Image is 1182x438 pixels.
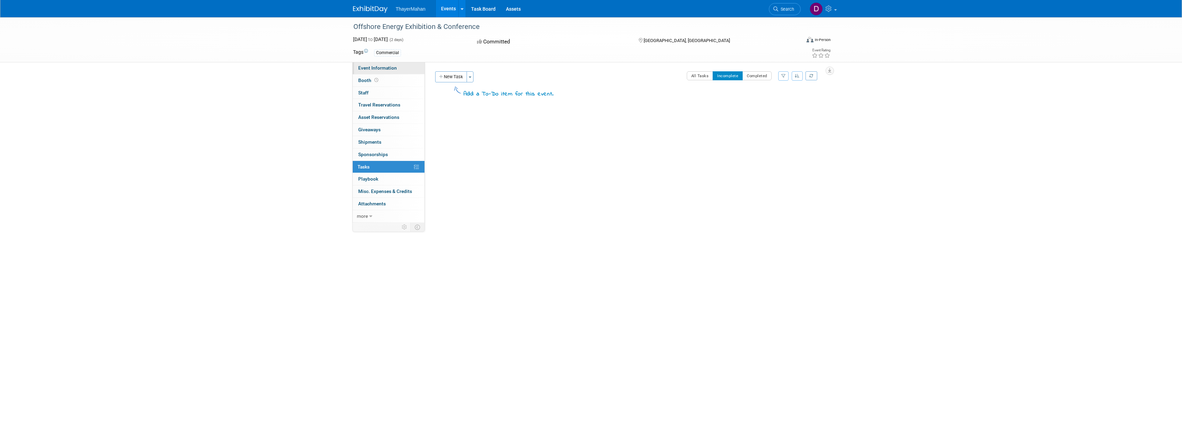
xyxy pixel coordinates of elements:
[358,176,378,182] span: Playbook
[353,111,424,123] a: Asset Reservations
[687,71,713,80] button: All Tasks
[358,102,400,108] span: Travel Reservations
[399,223,411,232] td: Personalize Event Tab Strip
[760,36,831,46] div: Event Format
[353,37,388,42] span: [DATE] [DATE]
[814,37,831,42] div: In-Person
[353,198,424,210] a: Attachments
[358,78,380,83] span: Booth
[353,74,424,86] a: Booth
[807,37,813,42] img: Format-Inperson.png
[353,62,424,74] a: Event Information
[353,6,388,13] img: ExhibitDay
[358,127,381,132] span: Giveaways
[373,78,380,83] span: Booth not reserved yet
[353,87,424,99] a: Staff
[353,161,424,173] a: Tasks
[410,223,424,232] td: Toggle Event Tabs
[463,90,554,99] div: Add a To-Do item for this event.
[358,152,388,157] span: Sponsorships
[810,2,823,16] img: Doug Grimes
[475,36,627,48] div: Committed
[358,164,370,170] span: Tasks
[358,139,381,145] span: Shipments
[367,37,374,42] span: to
[769,3,801,15] a: Search
[713,71,743,80] button: Incomplete
[351,21,790,33] div: Offshore Energy Exhibition & Conference
[353,210,424,222] a: more
[353,173,424,185] a: Playbook
[358,65,397,71] span: Event Information
[742,71,772,80] button: Completed
[396,6,426,12] span: ThayerMahan
[358,90,369,95] span: Staff
[353,185,424,197] a: Misc. Expenses & Credits
[805,71,817,80] a: Refresh
[358,189,412,194] span: Misc. Expenses & Credits
[358,114,399,120] span: Asset Reservations
[358,201,386,206] span: Attachments
[812,49,830,52] div: Event Rating
[644,38,730,43] span: [GEOGRAPHIC_DATA], [GEOGRAPHIC_DATA]
[778,7,794,12] span: Search
[353,49,368,57] td: Tags
[353,149,424,161] a: Sponsorships
[353,136,424,148] a: Shipments
[374,49,401,57] div: Commercial
[435,71,467,82] button: New Task
[353,99,424,111] a: Travel Reservations
[389,38,403,42] span: (2 days)
[357,213,368,219] span: more
[353,124,424,136] a: Giveaways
